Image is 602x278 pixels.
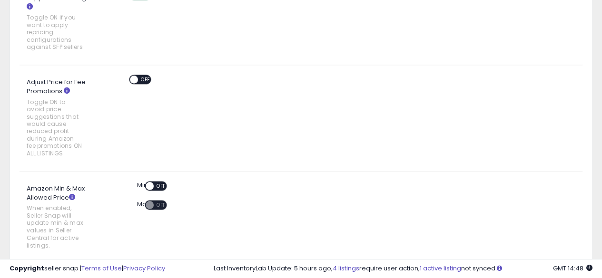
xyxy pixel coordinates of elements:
span: OFF [154,201,169,209]
label: Min [137,181,140,190]
span: OFF [154,182,169,190]
label: Max [137,200,140,209]
a: 4 listings [333,264,359,273]
a: Privacy Policy [123,264,165,273]
label: Adjust Price for Fee Promotions [20,75,101,162]
div: Last InventoryLab Update: 5 hours ago, require user action, not synced. [214,264,592,273]
strong: Copyright [10,264,44,273]
span: Toggle ON to avoid price suggestions that would cause reduced profit during Amazon fee promotions... [27,98,84,157]
i: Click here to read more about un-synced listings. [497,265,502,271]
span: Toggle ON if you want to apply repricing configurations against SFP sellers [27,14,84,50]
label: Amazon Min & Max Allowed Price [20,181,101,253]
a: Terms of Use [81,264,122,273]
span: 2025-09-9 14:48 GMT [553,264,592,273]
div: seller snap | | [10,264,165,273]
span: When enabled, Seller Snap will update min & max values in Seller Central for active listings. [27,204,84,249]
span: OFF [138,76,153,84]
a: 1 active listing [420,264,461,273]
